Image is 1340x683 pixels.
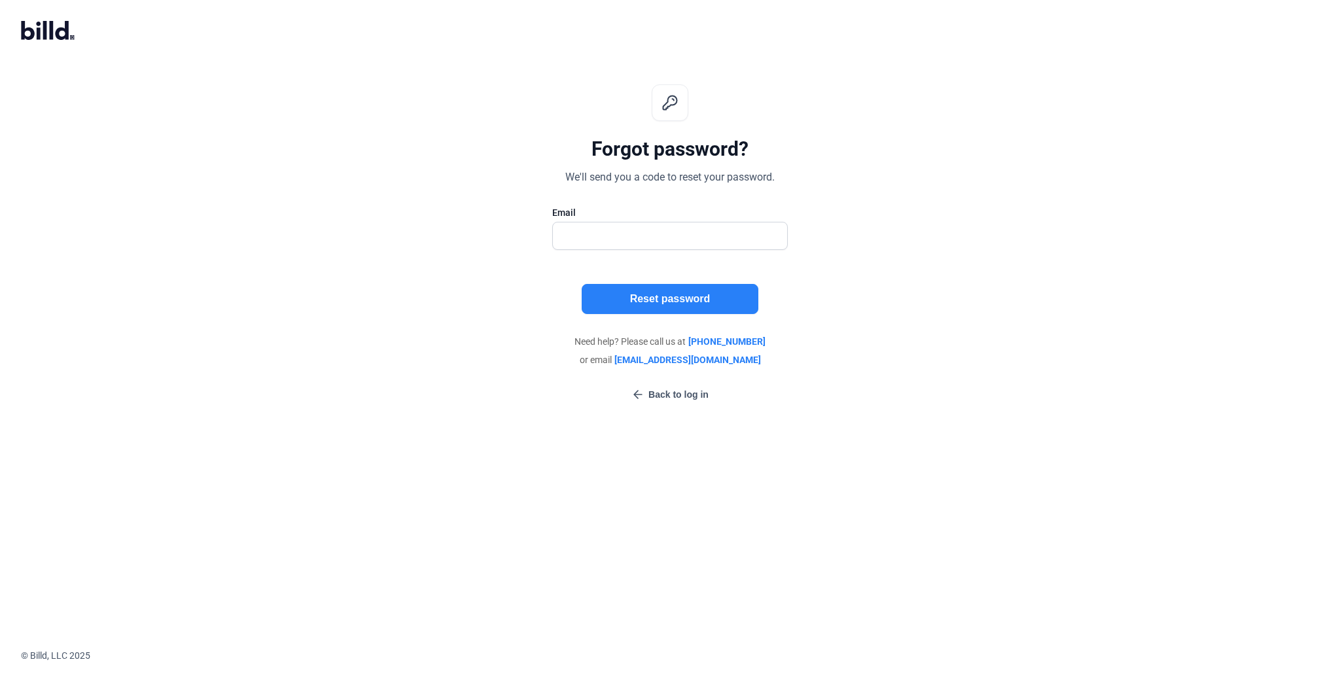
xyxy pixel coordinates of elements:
[614,353,761,366] span: [EMAIL_ADDRESS][DOMAIN_NAME]
[591,137,749,162] div: Forgot password?
[627,387,713,402] button: Back to log in
[582,284,758,314] button: Reset password
[552,206,788,219] div: Email
[474,335,866,348] div: Need help? Please call us at
[21,649,1340,662] div: © Billd, LLC 2025
[474,353,866,366] div: or email
[565,169,775,185] div: We'll send you a code to reset your password.
[688,335,766,348] span: [PHONE_NUMBER]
